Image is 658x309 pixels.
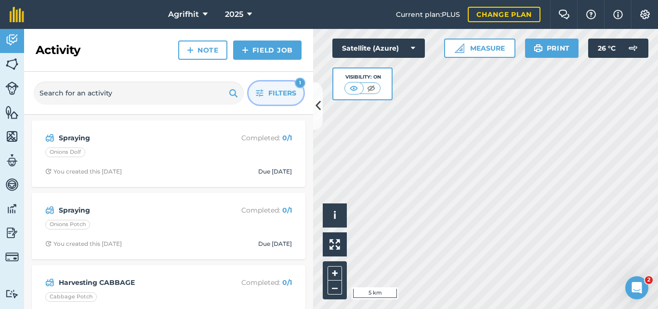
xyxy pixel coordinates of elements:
a: Change plan [468,7,540,22]
img: svg+xml;base64,PHN2ZyB4bWxucz0iaHR0cDovL3d3dy53My5vcmcvMjAwMC9zdmciIHdpZHRoPSIxNCIgaGVpZ2h0PSIyNC... [187,44,194,56]
img: svg+xml;base64,PD94bWwgdmVyc2lvbj0iMS4wIiBlbmNvZGluZz0idXRmLTgiPz4KPCEtLSBHZW5lcmF0b3I6IEFkb2JlIE... [45,132,54,144]
p: Completed : [215,133,292,143]
strong: Spraying [59,205,211,215]
button: – [328,281,342,295]
span: Filters [268,88,296,98]
p: Completed : [215,205,292,215]
img: svg+xml;base64,PD94bWwgdmVyc2lvbj0iMS4wIiBlbmNvZGluZz0idXRmLTgiPz4KPCEtLSBHZW5lcmF0b3I6IEFkb2JlIE... [5,177,19,192]
div: You created this [DATE] [45,168,122,175]
img: svg+xml;base64,PD94bWwgdmVyc2lvbj0iMS4wIiBlbmNvZGluZz0idXRmLTgiPz4KPCEtLSBHZW5lcmF0b3I6IEFkb2JlIE... [623,39,643,58]
strong: Spraying [59,133,211,143]
div: Due [DATE] [258,240,292,248]
span: Agrifhit [168,9,199,20]
img: svg+xml;base64,PHN2ZyB4bWxucz0iaHR0cDovL3d3dy53My5vcmcvMjAwMC9zdmciIHdpZHRoPSI1NiIgaGVpZ2h0PSI2MC... [5,57,19,71]
span: i [333,209,336,221]
img: svg+xml;base64,PD94bWwgdmVyc2lvbj0iMS4wIiBlbmNvZGluZz0idXRmLTgiPz4KPCEtLSBHZW5lcmF0b3I6IEFkb2JlIE... [45,277,54,288]
img: Clock with arrow pointing clockwise [45,168,52,175]
div: You created this [DATE] [45,240,122,248]
img: Four arrows, one pointing top left, one top right, one bottom right and the last bottom left [329,239,340,250]
div: Visibility: On [344,73,381,81]
button: i [323,203,347,228]
img: fieldmargin Logo [10,7,24,22]
img: svg+xml;base64,PHN2ZyB4bWxucz0iaHR0cDovL3d3dy53My5vcmcvMjAwMC9zdmciIHdpZHRoPSI1MCIgaGVpZ2h0PSI0MC... [365,83,377,93]
h2: Activity [36,42,80,58]
button: Print [525,39,579,58]
p: Completed : [215,277,292,288]
img: svg+xml;base64,PD94bWwgdmVyc2lvbj0iMS4wIiBlbmNvZGluZz0idXRmLTgiPz4KPCEtLSBHZW5lcmF0b3I6IEFkb2JlIE... [5,226,19,240]
button: + [328,266,342,281]
img: svg+xml;base64,PHN2ZyB4bWxucz0iaHR0cDovL3d3dy53My5vcmcvMjAwMC9zdmciIHdpZHRoPSIxOSIgaGVpZ2h0PSIyNC... [534,42,543,54]
img: Clock with arrow pointing clockwise [45,241,52,247]
iframe: Intercom live chat [625,276,648,299]
img: svg+xml;base64,PD94bWwgdmVyc2lvbj0iMS4wIiBlbmNvZGluZz0idXRmLTgiPz4KPCEtLSBHZW5lcmF0b3I6IEFkb2JlIE... [5,289,19,298]
img: Ruler icon [455,43,464,53]
img: svg+xml;base64,PHN2ZyB4bWxucz0iaHR0cDovL3d3dy53My5vcmcvMjAwMC9zdmciIHdpZHRoPSIxNCIgaGVpZ2h0PSIyNC... [242,44,249,56]
a: Note [178,40,227,60]
div: Onions Dolf [45,148,85,157]
button: 26 °C [588,39,648,58]
img: svg+xml;base64,PD94bWwgdmVyc2lvbj0iMS4wIiBlbmNvZGluZz0idXRmLTgiPz4KPCEtLSBHZW5lcmF0b3I6IEFkb2JlIE... [5,153,19,168]
img: svg+xml;base64,PD94bWwgdmVyc2lvbj0iMS4wIiBlbmNvZGluZz0idXRmLTgiPz4KPCEtLSBHZW5lcmF0b3I6IEFkb2JlIE... [5,81,19,95]
img: svg+xml;base64,PHN2ZyB4bWxucz0iaHR0cDovL3d3dy53My5vcmcvMjAwMC9zdmciIHdpZHRoPSI1MCIgaGVpZ2h0PSI0MC... [348,83,360,93]
div: 1 [295,78,305,88]
div: Due [DATE] [258,168,292,175]
img: A question mark icon [585,10,597,19]
button: Measure [444,39,515,58]
strong: 0 / 1 [282,206,292,215]
img: A cog icon [639,10,651,19]
button: Filters [249,81,303,105]
button: Satellite (Azure) [332,39,425,58]
img: svg+xml;base64,PHN2ZyB4bWxucz0iaHR0cDovL3d3dy53My5vcmcvMjAwMC9zdmciIHdpZHRoPSI1NiIgaGVpZ2h0PSI2MC... [5,129,19,144]
img: svg+xml;base64,PD94bWwgdmVyc2lvbj0iMS4wIiBlbmNvZGluZz0idXRmLTgiPz4KPCEtLSBHZW5lcmF0b3I6IEFkb2JlIE... [5,250,19,264]
a: Field Job [233,40,302,60]
a: SprayingCompleted: 0/1Onions DolfClock with arrow pointing clockwiseYou created this [DATE]Due [D... [38,126,300,181]
div: Cabbage Potch [45,292,97,302]
span: 2 [645,276,653,284]
img: svg+xml;base64,PHN2ZyB4bWxucz0iaHR0cDovL3d3dy53My5vcmcvMjAwMC9zdmciIHdpZHRoPSI1NiIgaGVpZ2h0PSI2MC... [5,105,19,120]
span: 2025 [225,9,243,20]
strong: 0 / 1 [282,278,292,287]
img: svg+xml;base64,PD94bWwgdmVyc2lvbj0iMS4wIiBlbmNvZGluZz0idXRmLTgiPz4KPCEtLSBHZW5lcmF0b3I6IEFkb2JlIE... [45,204,54,216]
span: Current plan : PLUS [396,9,460,20]
a: SprayingCompleted: 0/1Onions PotchClock with arrow pointing clockwiseYou created this [DATE]Due [... [38,199,300,254]
img: Two speech bubbles overlapping with the left bubble in the forefront [558,10,570,19]
input: Search for an activity [34,81,244,105]
img: svg+xml;base64,PHN2ZyB4bWxucz0iaHR0cDovL3d3dy53My5vcmcvMjAwMC9zdmciIHdpZHRoPSIxNyIgaGVpZ2h0PSIxNy... [613,9,623,20]
div: Onions Potch [45,220,90,229]
img: svg+xml;base64,PD94bWwgdmVyc2lvbj0iMS4wIiBlbmNvZGluZz0idXRmLTgiPz4KPCEtLSBHZW5lcmF0b3I6IEFkb2JlIE... [5,33,19,47]
img: svg+xml;base64,PHN2ZyB4bWxucz0iaHR0cDovL3d3dy53My5vcmcvMjAwMC9zdmciIHdpZHRoPSIxOSIgaGVpZ2h0PSIyNC... [229,87,238,99]
span: 26 ° C [598,39,616,58]
strong: 0 / 1 [282,134,292,142]
strong: Harvesting CABBAGE [59,277,211,288]
img: svg+xml;base64,PD94bWwgdmVyc2lvbj0iMS4wIiBlbmNvZGluZz0idXRmLTgiPz4KPCEtLSBHZW5lcmF0b3I6IEFkb2JlIE... [5,202,19,216]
